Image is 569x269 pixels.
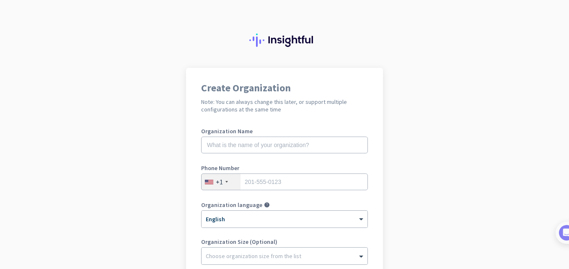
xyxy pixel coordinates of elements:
img: Insightful [249,34,320,47]
label: Phone Number [201,165,368,171]
label: Organization language [201,202,262,208]
h1: Create Organization [201,83,368,93]
h2: Note: You can always change this later, or support multiple configurations at the same time [201,98,368,113]
input: 201-555-0123 [201,173,368,190]
label: Organization Name [201,128,368,134]
input: What is the name of your organization? [201,137,368,153]
label: Organization Size (Optional) [201,239,368,245]
div: +1 [216,178,223,186]
i: help [264,202,270,208]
